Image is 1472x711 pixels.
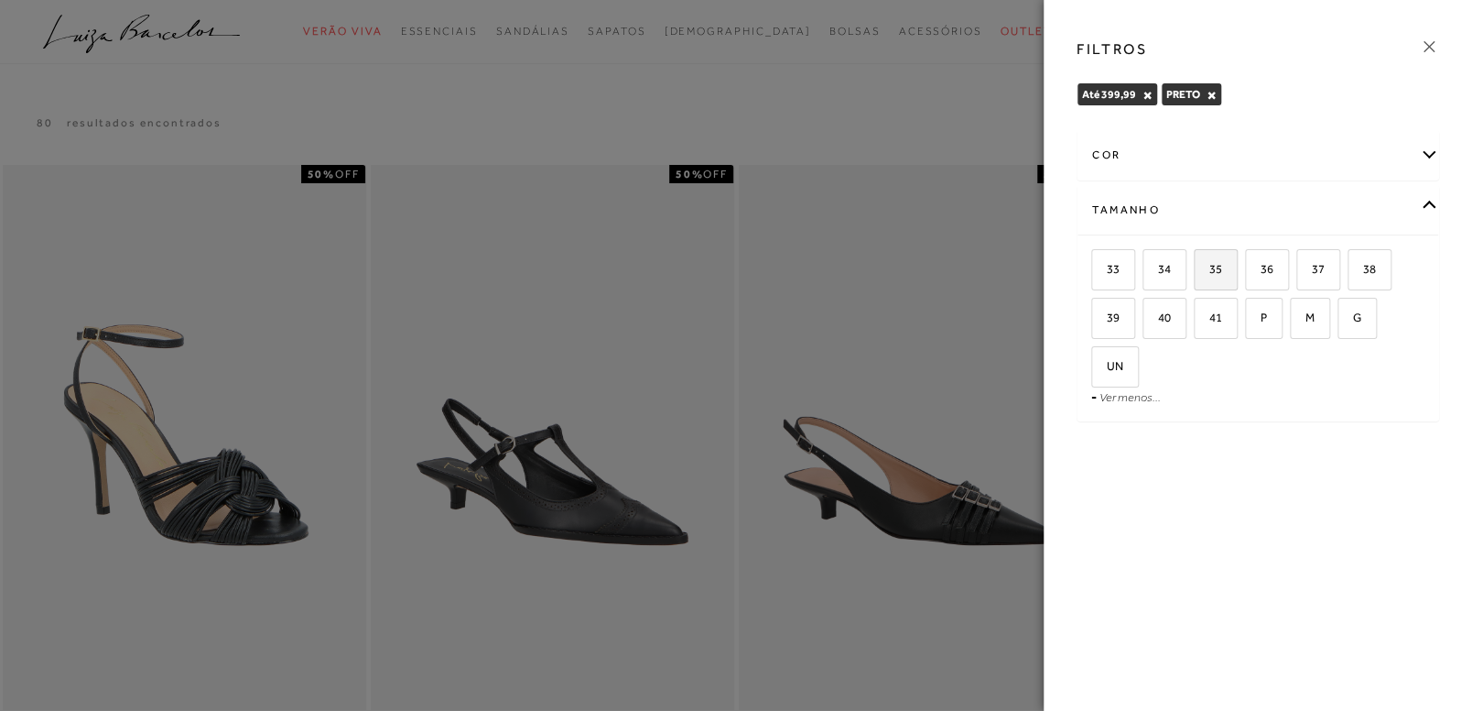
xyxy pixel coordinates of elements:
div: Tamanho [1077,186,1438,235]
span: 36 [1247,262,1273,276]
input: 41 [1191,312,1209,330]
input: 33 [1088,263,1107,281]
span: 39 [1093,311,1120,324]
span: Até 399,99 [1082,88,1136,101]
input: 39 [1088,312,1107,330]
input: UN [1088,360,1107,378]
span: 41 [1196,311,1222,324]
input: 38 [1345,263,1363,281]
input: M [1287,312,1305,330]
span: UN [1093,359,1123,373]
span: 40 [1144,311,1171,324]
span: - [1091,389,1097,404]
input: 40 [1140,312,1158,330]
button: PRETO Close [1207,89,1217,102]
span: 38 [1349,262,1376,276]
input: 37 [1293,263,1312,281]
input: G [1335,312,1353,330]
span: M [1292,311,1315,324]
a: Ver menos... [1099,390,1161,404]
button: Até 399,99 Close [1142,89,1153,102]
input: 35 [1191,263,1209,281]
h3: FILTROS [1077,38,1147,60]
input: P [1242,312,1261,330]
span: G [1339,311,1361,324]
span: 37 [1298,262,1325,276]
input: 36 [1242,263,1261,281]
span: 35 [1196,262,1222,276]
span: PRETO [1166,88,1200,101]
input: 34 [1140,263,1158,281]
span: 33 [1093,262,1120,276]
div: cor [1077,131,1438,180]
span: 34 [1144,262,1171,276]
span: P [1247,311,1267,324]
